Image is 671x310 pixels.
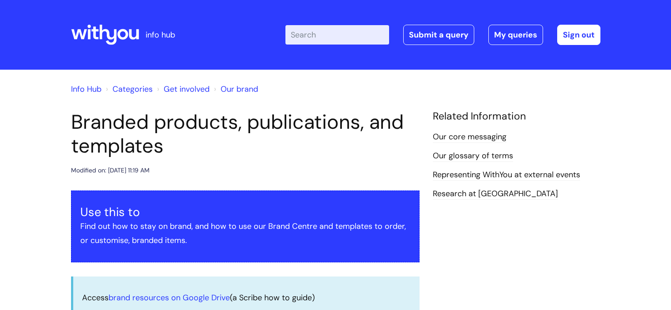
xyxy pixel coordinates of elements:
[212,82,258,96] li: Our brand
[155,82,210,96] li: Get involved
[71,110,420,158] h1: Branded products, publications, and templates
[403,25,474,45] a: Submit a query
[109,292,230,303] a: brand resources on Google Drive
[71,165,150,176] div: Modified on: [DATE] 11:19 AM
[71,84,101,94] a: Info Hub
[433,131,506,143] a: Our core messaging
[112,84,153,94] a: Categories
[433,110,600,123] h4: Related Information
[433,188,558,200] a: Research at [GEOGRAPHIC_DATA]
[146,28,175,42] p: info hub
[285,25,389,45] input: Search
[82,291,411,305] p: Access (a Scribe how to guide)
[488,25,543,45] a: My queries
[285,25,600,45] div: | -
[433,150,513,162] a: Our glossary of terms
[433,169,580,181] a: Representing WithYou at external events
[80,205,410,219] h3: Use this to
[557,25,600,45] a: Sign out
[221,84,258,94] a: Our brand
[104,82,153,96] li: Solution home
[164,84,210,94] a: Get involved
[80,219,410,248] p: Find out how to stay on brand, and how to use our Brand Centre and templates to order, or customi...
